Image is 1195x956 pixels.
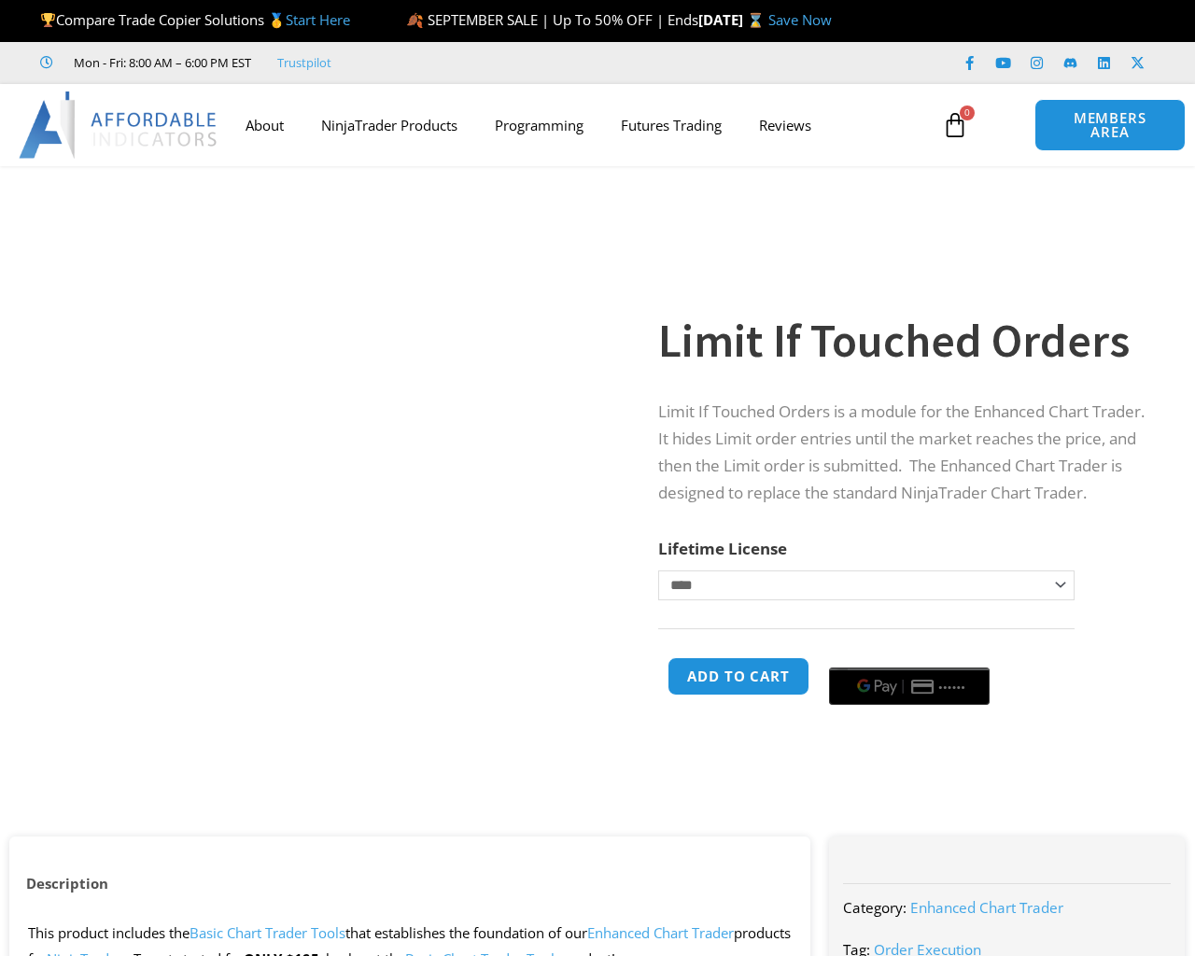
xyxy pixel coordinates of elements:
[658,399,1148,507] p: Limit If Touched Orders is a module for the Enhanced Chart Trader. It hides Limit order entries u...
[602,104,740,147] a: Futures Trading
[939,680,967,693] text: ••••••
[768,10,832,29] a: Save Now
[190,923,345,942] a: Basic Chart Trader Tools
[19,91,219,159] img: LogoAI | Affordable Indicators – NinjaTrader
[698,10,768,29] strong: [DATE] ⌛
[960,105,975,120] span: 0
[829,668,990,705] button: Buy with GPay
[1034,99,1186,151] a: MEMBERS AREA
[277,51,331,74] a: Trustpilot
[406,10,698,29] span: 🍂 SEPTEMBER SALE | Up To 50% OFF | Ends
[910,898,1063,917] a: Enhanced Chart Trader
[668,657,809,696] button: Add to cart
[825,654,993,656] iframe: Secure payment input frame
[40,10,350,29] span: Compare Trade Copier Solutions 🥇
[69,51,251,74] span: Mon - Fri: 8:00 AM – 6:00 PM EST
[1054,111,1166,139] span: MEMBERS AREA
[740,104,830,147] a: Reviews
[476,104,602,147] a: Programming
[286,10,350,29] a: Start Here
[843,898,907,917] span: Category:
[658,538,787,559] label: Lifetime License
[227,104,932,147] nav: Menu
[41,13,55,27] img: 🏆
[302,104,476,147] a: NinjaTrader Products
[658,308,1148,373] h1: Limit If Touched Orders
[9,865,125,902] a: Description
[587,923,734,942] a: Enhanced Chart Trader
[227,104,302,147] a: About
[914,98,996,152] a: 0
